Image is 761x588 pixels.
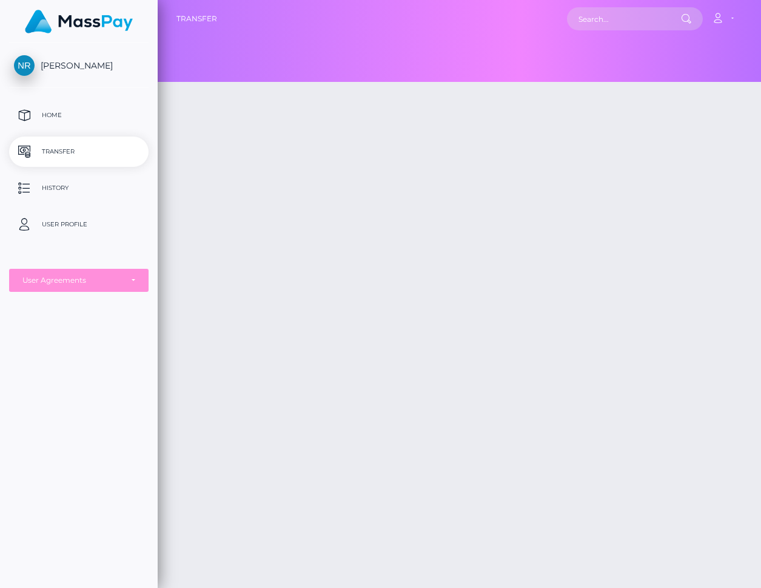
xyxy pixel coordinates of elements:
a: User Profile [9,209,149,240]
input: Search... [567,7,681,30]
p: Transfer [14,143,144,161]
a: Transfer [176,6,217,32]
span: [PERSON_NAME] [9,60,149,71]
p: User Profile [14,215,144,234]
p: History [14,179,144,197]
button: User Agreements [9,269,149,292]
img: MassPay [25,10,133,33]
a: History [9,173,149,203]
div: User Agreements [22,275,122,285]
p: Home [14,106,144,124]
a: Home [9,100,149,130]
a: Transfer [9,137,149,167]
